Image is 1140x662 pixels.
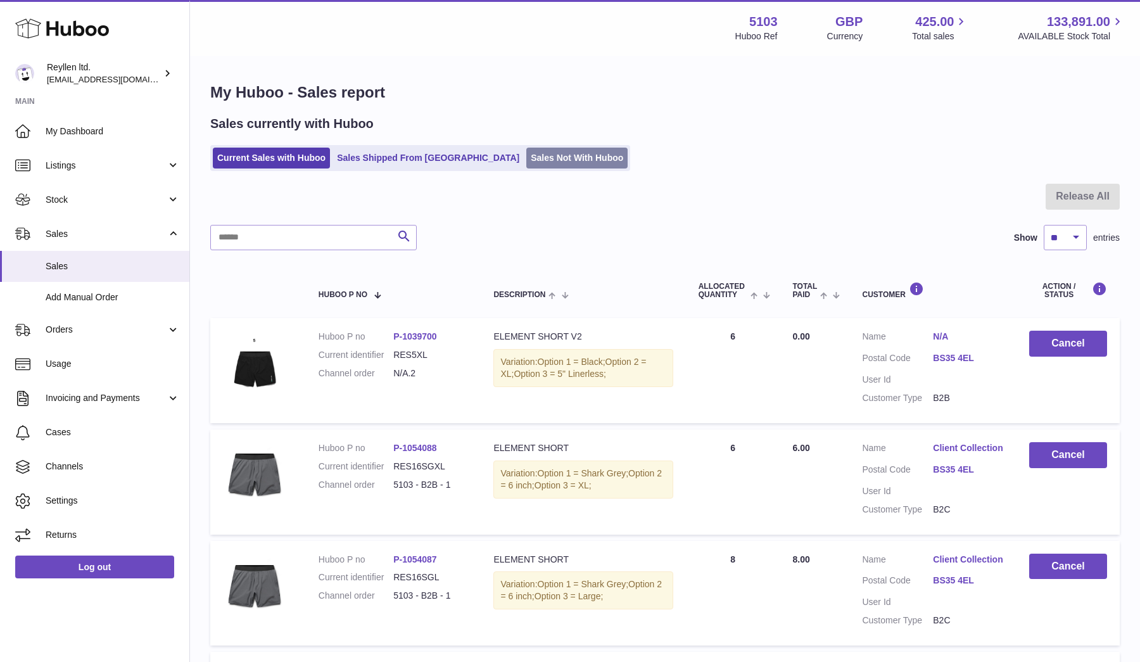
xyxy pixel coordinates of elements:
span: Stock [46,194,167,206]
a: P-1054088 [393,443,437,453]
dt: Current identifier [319,571,393,583]
span: 425.00 [915,13,954,30]
strong: GBP [835,13,863,30]
span: 0.00 [792,331,809,341]
dd: 5103 - B2B - 1 [393,590,468,602]
label: Show [1014,232,1037,244]
dt: Huboo P no [319,331,393,343]
h2: Sales currently with Huboo [210,115,374,132]
div: Variation: [493,571,673,609]
img: 51031754464692.jpg [223,442,286,506]
a: BS35 4EL [933,464,1004,476]
a: BS35 4EL [933,352,1004,364]
dt: Channel order [319,590,393,602]
span: Add Manual Order [46,291,180,303]
dd: B2C [933,504,1004,516]
span: Option 3 = Large; [535,591,604,601]
dd: RES16SGL [393,571,468,583]
div: ELEMENT SHORT V2 [493,331,673,343]
img: reyllen@reyllen.com [15,64,34,83]
span: Orders [46,324,167,336]
button: Cancel [1029,442,1107,468]
strong: 5103 [749,13,778,30]
span: Cases [46,426,180,438]
span: AVAILABLE Stock Total [1018,30,1125,42]
a: BS35 4EL [933,575,1004,587]
span: ALLOCATED Quantity [699,283,747,299]
span: Huboo P no [319,291,367,299]
td: 6 [686,430,780,535]
dt: Name [862,442,933,457]
div: Variation: [493,349,673,387]
a: Client Collection [933,442,1004,454]
span: [EMAIL_ADDRESS][DOMAIN_NAME] [47,74,186,84]
span: Option 1 = Black; [538,357,605,367]
span: Listings [46,160,167,172]
dt: User Id [862,374,933,386]
a: Sales Shipped From [GEOGRAPHIC_DATA] [332,148,524,169]
span: Option 3 = 5" Linerless; [514,369,605,379]
dt: Name [862,554,933,569]
h1: My Huboo - Sales report [210,82,1120,103]
span: Invoicing and Payments [46,392,167,404]
dt: Customer Type [862,504,933,516]
dt: Postal Code [862,464,933,479]
span: Description [493,291,545,299]
dt: User Id [862,485,933,497]
div: ELEMENT SHORT [493,554,673,566]
span: Option 1 = Shark Grey; [538,468,629,478]
dd: B2C [933,614,1004,627]
span: My Dashboard [46,125,180,137]
a: P-1054087 [393,554,437,564]
dt: Channel order [319,479,393,491]
dt: Huboo P no [319,442,393,454]
span: 8.00 [792,554,809,564]
dt: Postal Code [862,352,933,367]
dt: Postal Code [862,575,933,590]
dt: Customer Type [862,614,933,627]
div: ELEMENT SHORT [493,442,673,454]
div: Variation: [493,461,673,499]
span: entries [1093,232,1120,244]
span: 133,891.00 [1047,13,1110,30]
dt: Current identifier [319,349,393,361]
a: Log out [15,556,174,578]
a: 425.00 Total sales [912,13,968,42]
span: Sales [46,260,180,272]
span: Settings [46,495,180,507]
div: Huboo Ref [735,30,778,42]
dd: N/A.2 [393,367,468,379]
a: Client Collection [933,554,1004,566]
dt: Current identifier [319,461,393,473]
div: Currency [827,30,863,42]
span: Channels [46,461,180,473]
a: Current Sales with Huboo [213,148,330,169]
span: 6.00 [792,443,809,453]
dt: User Id [862,596,933,608]
dd: RES16SGXL [393,461,468,473]
dt: Channel order [319,367,393,379]
span: Option 2 = 6 inch; [500,468,662,490]
div: Action / Status [1029,282,1107,299]
div: Customer [862,282,1004,299]
button: Cancel [1029,554,1107,580]
button: Cancel [1029,331,1107,357]
dd: RES5XL [393,349,468,361]
span: Total paid [792,283,817,299]
span: Returns [46,529,180,541]
td: 6 [686,318,780,423]
dd: B2B [933,392,1004,404]
span: Option 1 = Shark Grey; [538,579,629,589]
dt: Huboo P no [319,554,393,566]
a: Sales Not With Huboo [526,148,628,169]
img: 51031754464708.jpg [223,554,286,617]
span: Usage [46,358,180,370]
dt: Customer Type [862,392,933,404]
div: Reyllen ltd. [47,61,161,86]
td: 8 [686,541,780,646]
dd: 5103 - B2B - 1 [393,479,468,491]
dt: Name [862,331,933,346]
span: Sales [46,228,167,240]
a: 133,891.00 AVAILABLE Stock Total [1018,13,1125,42]
span: Total sales [912,30,968,42]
